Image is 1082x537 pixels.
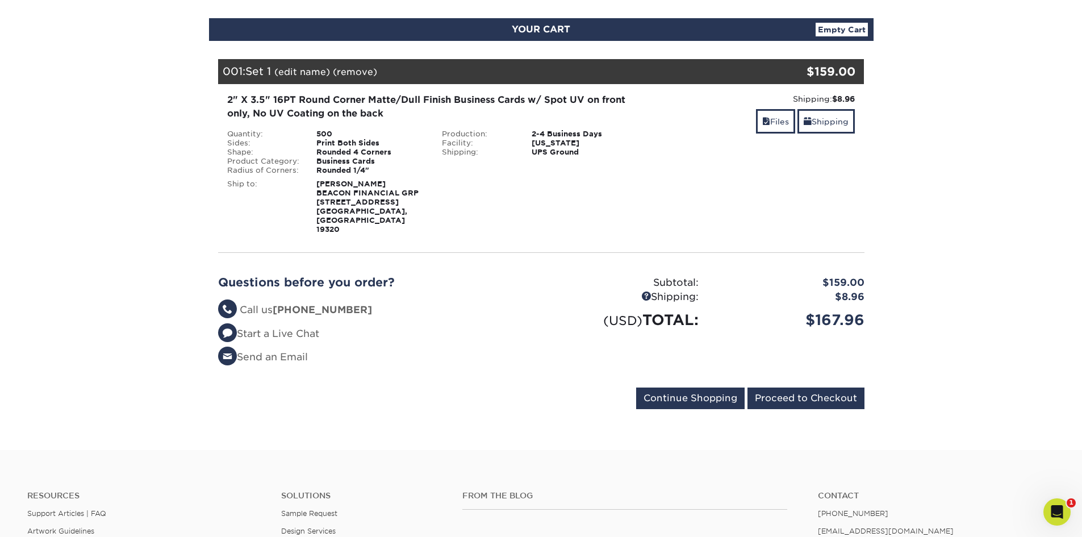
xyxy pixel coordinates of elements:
div: Radius of Corners: [219,166,308,175]
div: Ship to: [219,180,308,234]
div: 500 [308,130,433,139]
strong: [PHONE_NUMBER] [273,304,372,315]
a: Start a Live Chat [218,328,319,339]
a: [PHONE_NUMBER] [818,509,888,518]
div: [US_STATE] [523,139,649,148]
a: Files [756,109,795,134]
div: Print Both Sides [308,139,433,148]
strong: [PERSON_NAME] BEACON FINANCIAL GRP [STREET_ADDRESS] [GEOGRAPHIC_DATA], [GEOGRAPHIC_DATA] 19320 [316,180,419,234]
div: Rounded 4 Corners [308,148,433,157]
li: Call us [218,303,533,318]
div: 2" X 3.5" 16PT Round Corner Matte/Dull Finish Business Cards w/ Spot UV on front only, No UV Coat... [227,93,640,120]
a: Design Services [281,527,336,535]
span: Set 1 [245,65,271,77]
a: Shipping [797,109,855,134]
div: Shape: [219,148,308,157]
a: (edit name) [274,66,330,77]
span: 1 [1067,498,1076,507]
span: shipping [804,117,812,126]
div: TOTAL: [541,309,707,331]
h4: From the Blog [462,491,787,501]
a: Sample Request [281,509,337,518]
div: Rounded 1/4" [308,166,433,175]
h4: Resources [27,491,264,501]
div: Sides: [219,139,308,148]
span: YOUR CART [512,24,570,35]
input: Proceed to Checkout [747,388,864,409]
h4: Solutions [281,491,445,501]
div: $167.96 [707,309,873,331]
div: 2-4 Business Days [523,130,649,139]
div: Shipping: [541,290,707,305]
div: Production: [433,130,523,139]
div: $8.96 [707,290,873,305]
strong: $8.96 [832,94,855,103]
iframe: Intercom live chat [1043,498,1071,526]
div: Subtotal: [541,276,707,290]
div: 001: [218,59,757,84]
div: Shipping: [657,93,855,105]
div: Facility: [433,139,523,148]
div: $159.00 [757,63,856,80]
div: UPS Ground [523,148,649,157]
div: $159.00 [707,276,873,290]
a: Empty Cart [816,23,868,36]
div: Quantity: [219,130,308,139]
div: Business Cards [308,157,433,166]
a: Contact [818,491,1055,501]
small: (USD) [603,313,642,328]
span: files [762,117,770,126]
div: Product Category: [219,157,308,166]
h2: Questions before you order? [218,276,533,289]
a: Send an Email [218,351,308,363]
div: Shipping: [433,148,523,157]
a: (remove) [333,66,377,77]
input: Continue Shopping [636,388,745,409]
a: [EMAIL_ADDRESS][DOMAIN_NAME] [818,527,954,535]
